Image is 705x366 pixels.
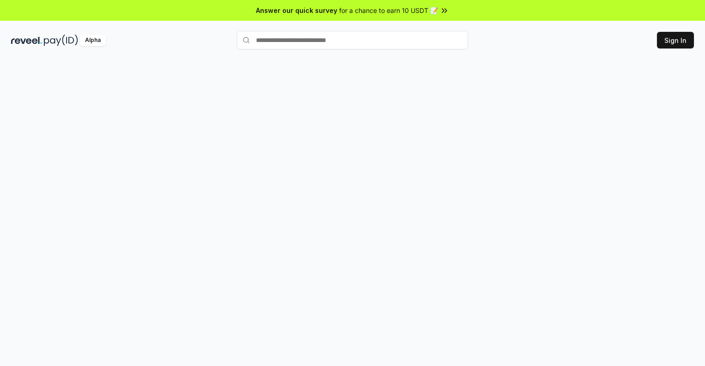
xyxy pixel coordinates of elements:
[44,35,78,46] img: pay_id
[80,35,106,46] div: Alpha
[339,6,438,15] span: for a chance to earn 10 USDT 📝
[256,6,337,15] span: Answer our quick survey
[657,32,694,48] button: Sign In
[11,35,42,46] img: reveel_dark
